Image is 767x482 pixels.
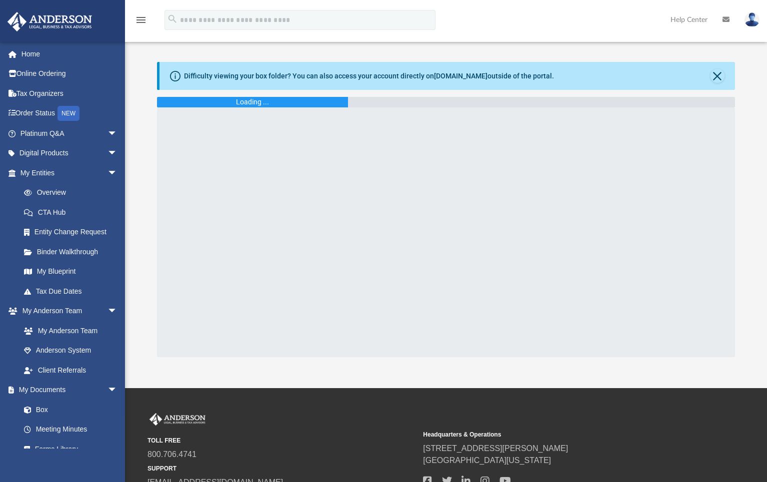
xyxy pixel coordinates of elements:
a: Meeting Minutes [14,420,127,440]
a: [GEOGRAPHIC_DATA][US_STATE] [423,456,551,465]
a: [STREET_ADDRESS][PERSON_NAME] [423,444,568,453]
div: Loading ... [236,97,269,107]
a: Tax Due Dates [14,281,132,301]
div: NEW [57,106,79,121]
a: menu [135,19,147,26]
a: My Anderson Team [14,321,122,341]
small: SUPPORT [147,464,416,473]
a: My Entitiesarrow_drop_down [7,163,132,183]
a: Order StatusNEW [7,103,132,124]
a: Platinum Q&Aarrow_drop_down [7,123,132,143]
a: [DOMAIN_NAME] [434,72,487,80]
img: Anderson Advisors Platinum Portal [4,12,95,31]
span: arrow_drop_down [107,380,127,401]
span: arrow_drop_down [107,301,127,322]
a: Digital Productsarrow_drop_down [7,143,132,163]
a: Home [7,44,132,64]
img: User Pic [744,12,759,27]
a: Forms Library [14,439,122,459]
a: Box [14,400,122,420]
i: search [167,13,178,24]
img: Anderson Advisors Platinum Portal [147,413,207,426]
a: Client Referrals [14,360,127,380]
a: Binder Walkthrough [14,242,132,262]
i: menu [135,14,147,26]
button: Close [710,69,724,83]
a: CTA Hub [14,202,132,222]
small: TOLL FREE [147,436,416,445]
small: Headquarters & Operations [423,430,691,439]
div: Difficulty viewing your box folder? You can also access your account directly on outside of the p... [184,71,554,81]
a: My Anderson Teamarrow_drop_down [7,301,127,321]
span: arrow_drop_down [107,143,127,164]
a: Online Ordering [7,64,132,84]
a: My Blueprint [14,262,127,282]
span: arrow_drop_down [107,163,127,183]
a: 800.706.4741 [147,450,196,459]
a: Anderson System [14,341,127,361]
a: My Documentsarrow_drop_down [7,380,127,400]
a: Overview [14,183,132,203]
a: Tax Organizers [7,83,132,103]
a: Entity Change Request [14,222,132,242]
span: arrow_drop_down [107,123,127,144]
